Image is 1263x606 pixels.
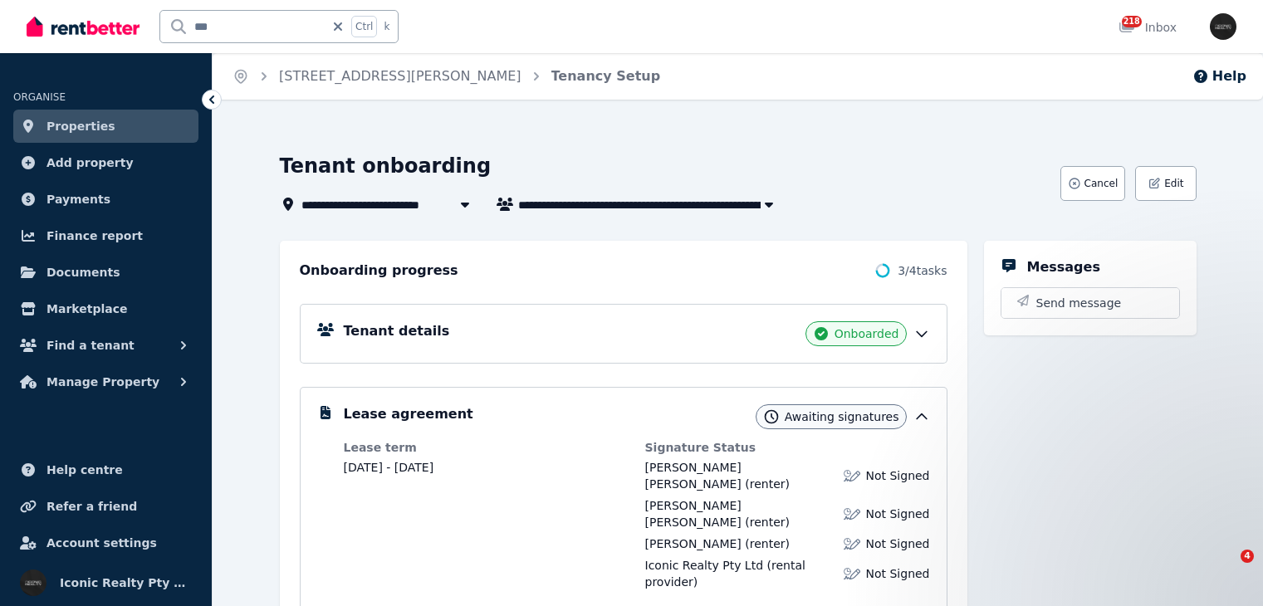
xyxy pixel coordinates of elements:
[47,116,115,136] span: Properties
[47,262,120,282] span: Documents
[645,537,742,550] span: [PERSON_NAME]
[13,329,198,362] button: Find a tenant
[844,467,860,484] img: Lease not signed
[844,506,860,522] img: Lease not signed
[645,459,835,492] div: (renter)
[47,189,110,209] span: Payments
[20,569,47,596] img: Iconic Realty Pty Ltd
[1084,177,1119,190] span: Cancel
[645,499,742,529] span: [PERSON_NAME] [PERSON_NAME]
[47,496,137,516] span: Refer a friend
[1001,288,1179,318] button: Send message
[47,372,159,392] span: Manage Property
[785,408,899,425] span: Awaiting signatures
[645,557,835,590] div: (rental provider)
[551,66,661,86] span: Tenancy Setup
[47,533,157,553] span: Account settings
[645,559,764,572] span: Iconic Realty Pty Ltd
[279,68,521,84] a: [STREET_ADDRESS][PERSON_NAME]
[47,335,135,355] span: Find a tenant
[645,497,835,530] div: (renter)
[844,535,860,552] img: Lease not signed
[13,91,66,103] span: ORGANISE
[645,439,930,456] dt: Signature Status
[645,461,742,491] span: [PERSON_NAME] [PERSON_NAME]
[13,365,198,398] button: Manage Property
[844,565,860,582] img: Lease not signed
[27,14,140,39] img: RentBetter
[1060,166,1126,201] button: Cancel
[865,467,929,484] span: Not Signed
[47,226,143,246] span: Finance report
[13,526,198,560] a: Account settings
[865,565,929,582] span: Not Signed
[1241,550,1254,563] span: 4
[351,16,377,37] span: Ctrl
[865,506,929,522] span: Not Signed
[1192,66,1246,86] button: Help
[13,183,198,216] a: Payments
[13,146,198,179] a: Add property
[300,261,458,281] h2: Onboarding progress
[47,153,134,173] span: Add property
[1207,550,1246,589] iframe: Intercom live chat
[47,299,127,319] span: Marketplace
[1036,295,1122,311] span: Send message
[280,153,492,179] h1: Tenant onboarding
[865,535,929,552] span: Not Signed
[13,110,198,143] a: Properties
[13,292,198,325] a: Marketplace
[645,535,790,552] div: (renter)
[344,439,629,456] dt: Lease term
[1122,16,1142,27] span: 218
[60,573,192,593] span: Iconic Realty Pty Ltd
[898,262,947,279] span: 3 / 4 tasks
[1135,166,1196,201] button: Edit
[344,321,450,341] h5: Tenant details
[344,459,629,476] dd: [DATE] - [DATE]
[13,490,198,523] a: Refer a friend
[213,53,680,100] nav: Breadcrumb
[344,404,473,424] h5: Lease agreement
[13,453,198,486] a: Help centre
[384,20,389,33] span: k
[47,460,123,480] span: Help centre
[835,325,899,342] span: Onboarded
[1210,13,1236,40] img: Iconic Realty Pty Ltd
[1027,257,1100,277] h5: Messages
[1164,177,1183,190] span: Edit
[1119,19,1177,36] div: Inbox
[13,219,198,252] a: Finance report
[13,256,198,289] a: Documents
